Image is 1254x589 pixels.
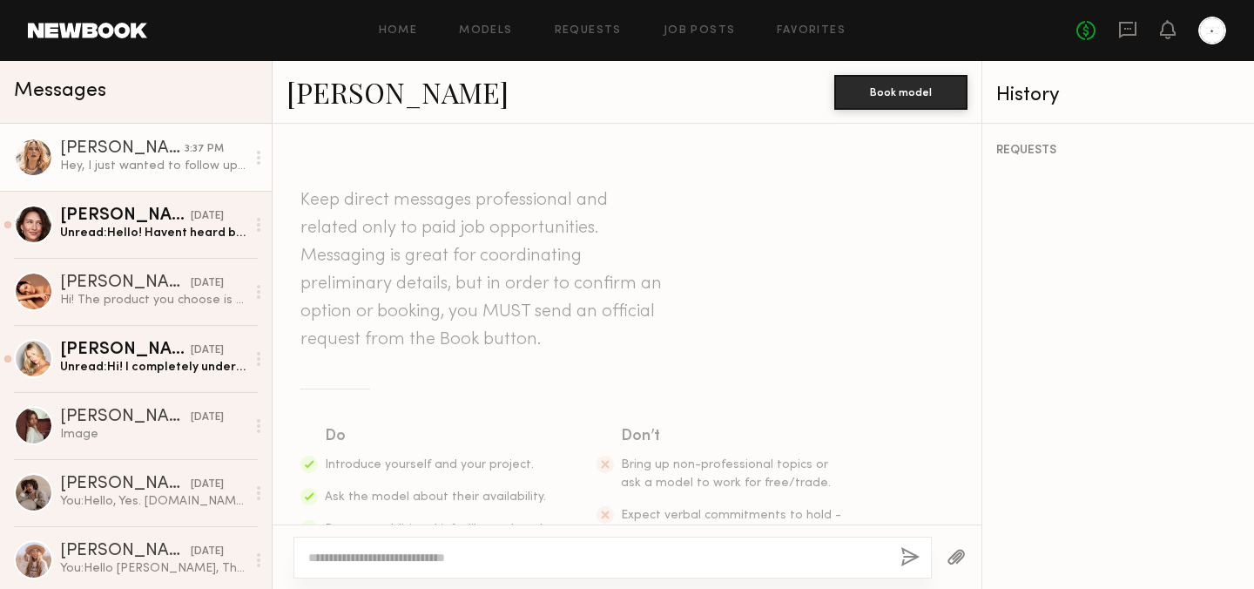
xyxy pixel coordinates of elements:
[191,544,224,560] div: [DATE]
[664,25,736,37] a: Job Posts
[555,25,622,37] a: Requests
[325,424,548,449] div: Do
[60,426,246,443] div: Image
[621,459,831,489] span: Bring up non-professional topics or ask a model to work for free/trade.
[834,75,967,110] button: Book model
[14,81,106,101] span: Messages
[325,491,546,503] span: Ask the model about their availability.
[60,207,191,225] div: [PERSON_NAME]
[60,158,246,174] div: Hey, I just wanted to follow up and see if you’re still interested in collaboration or if there a...
[325,524,543,572] span: Request additional info, like updated digitals, relevant experience, other skills, etc.
[60,140,185,158] div: [PERSON_NAME]
[60,493,246,510] div: You: Hello, Yes. [DOMAIN_NAME] Thank you
[60,409,191,426] div: [PERSON_NAME]
[300,186,666,354] header: Keep direct messages professional and related only to paid job opportunities. Messaging is great ...
[621,424,844,449] div: Don’t
[777,25,846,37] a: Favorites
[834,84,967,98] a: Book model
[379,25,418,37] a: Home
[191,410,224,426] div: [DATE]
[287,73,509,111] a: [PERSON_NAME]
[191,275,224,292] div: [DATE]
[996,145,1240,157] div: REQUESTS
[60,225,246,241] div: Unread: Hello! Havent heard back. Is there a reason? Thanks!
[621,510,841,558] span: Expect verbal commitments to hold - only official requests can be enforced.
[60,359,246,376] div: Unread: Hi! I completely understand about the limited quantities. Since I typically reserve colla...
[996,85,1240,105] div: History
[185,141,224,158] div: 3:37 PM
[60,292,246,308] div: Hi! The product you choose is fine, I like all the products in general, no problem!
[60,476,191,493] div: [PERSON_NAME]
[191,477,224,493] div: [DATE]
[191,342,224,359] div: [DATE]
[325,459,534,471] span: Introduce yourself and your project.
[60,274,191,292] div: [PERSON_NAME]
[60,543,191,560] div: [PERSON_NAME]
[60,560,246,577] div: You: Hello [PERSON_NAME], Thank you very much for your kind response. We would be delighted to pr...
[191,208,224,225] div: [DATE]
[60,342,191,359] div: [PERSON_NAME]
[459,25,512,37] a: Models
